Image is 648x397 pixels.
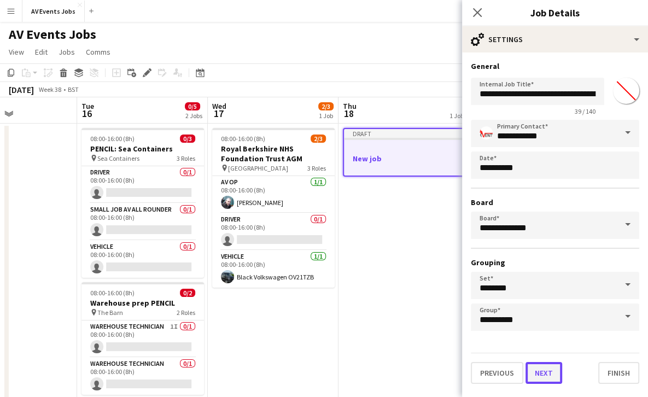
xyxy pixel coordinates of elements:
app-job-card: 08:00-16:00 (8h)0/3PENCIL: Sea Containers Sea Containers3 RolesDriver0/108:00-16:00 (8h) Small Jo... [81,128,204,278]
app-card-role: AV Op1/108:00-16:00 (8h)[PERSON_NAME] [212,176,335,213]
span: 0/3 [180,135,195,143]
span: 3 Roles [307,164,326,172]
span: 08:00-16:00 (8h) [90,289,135,297]
app-card-role: Vehicle1/108:00-16:00 (8h)Black Volkswagen OV21TZB [212,250,335,288]
div: [DATE] [9,84,34,95]
span: Jobs [59,47,75,57]
span: 2/3 [318,102,334,110]
h3: PENCIL: Sea Containers [81,144,204,154]
h3: Job Details [462,5,648,20]
h3: Grouping [471,258,639,267]
a: View [4,45,28,59]
span: 08:00-16:00 (8h) [90,135,135,143]
span: 16 [80,107,94,120]
div: BST [68,85,79,94]
span: 3 Roles [177,154,195,162]
app-card-role: Warehouse Technician0/108:00-16:00 (8h) [81,358,204,395]
span: 2 Roles [177,308,195,317]
span: Tue [81,101,94,111]
app-job-card: 08:00-16:00 (8h)2/3Royal Berkshire NHS Foundation Trust AGM [GEOGRAPHIC_DATA]3 RolesAV Op1/108:00... [212,128,335,288]
button: Next [526,362,562,384]
button: AV Events Jobs [22,1,85,22]
div: 2 Jobs [185,112,202,120]
app-job-card: 08:00-16:00 (8h)0/2Warehouse prep PENCIL The Barn2 RolesWarehouse Technician1I0/108:00-16:00 (8h)... [81,282,204,395]
span: Sea Containers [97,154,139,162]
span: 0/2 [180,289,195,297]
span: The Barn [97,308,123,317]
app-card-role: Vehicle0/108:00-16:00 (8h) [81,241,204,278]
div: Draft [344,129,464,138]
span: [GEOGRAPHIC_DATA] [228,164,288,172]
app-card-role: Driver0/108:00-16:00 (8h) [81,166,204,203]
a: Comms [81,45,115,59]
app-card-role: Small Job AV All Rounder0/108:00-16:00 (8h) [81,203,204,241]
span: 39 / 140 [566,107,604,115]
span: Comms [86,47,110,57]
h3: New job [344,154,464,164]
span: 08:00-16:00 (8h) [221,135,265,143]
span: Edit [35,47,48,57]
div: Settings [462,26,648,52]
span: Week 38 [36,85,63,94]
span: 2/3 [311,135,326,143]
button: Finish [598,362,639,384]
div: 1 Job [319,112,333,120]
h3: Board [471,197,639,207]
app-job-card: DraftNew job [343,128,465,177]
h3: Royal Berkshire NHS Foundation Trust AGM [212,144,335,164]
span: Thu [343,101,357,111]
app-card-role: Driver0/108:00-16:00 (8h) [212,213,335,250]
span: View [9,47,24,57]
a: Edit [31,45,52,59]
a: Jobs [54,45,79,59]
div: 1 Job [449,112,464,120]
span: 17 [211,107,226,120]
span: 18 [341,107,357,120]
span: Wed [212,101,226,111]
button: Previous [471,362,523,384]
h3: Warehouse prep PENCIL [81,298,204,308]
h1: AV Events Jobs [9,26,96,43]
span: 0/5 [185,102,200,110]
app-card-role: Warehouse Technician1I0/108:00-16:00 (8h) [81,320,204,358]
h3: General [471,61,639,71]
